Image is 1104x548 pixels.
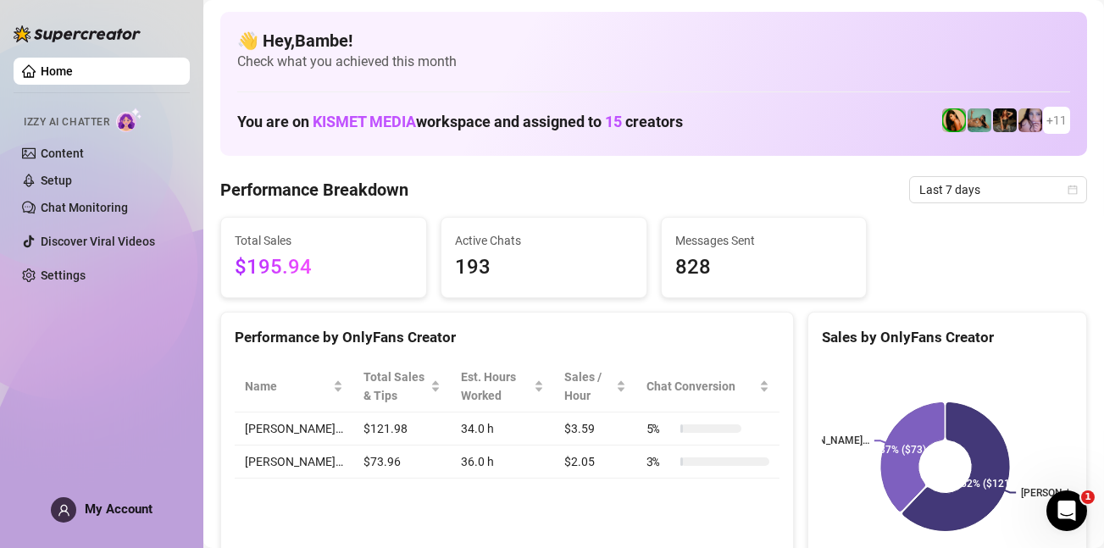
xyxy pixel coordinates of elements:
th: Name [235,361,353,412]
td: $121.98 [353,412,451,446]
td: $3.59 [554,412,636,446]
img: logo-BBDzfeDw.svg [14,25,141,42]
span: Izzy AI Chatter [24,114,109,130]
span: Total Sales [235,231,413,250]
span: 3 % [646,452,674,471]
span: Sales / Hour [564,368,613,405]
th: Chat Conversion [636,361,779,412]
td: $2.05 [554,446,636,479]
th: Total Sales & Tips [353,361,451,412]
span: Last 7 days [919,177,1077,202]
div: Sales by OnlyFans Creator [822,326,1073,349]
td: 34.0 h [451,412,554,446]
img: Boo VIP [968,108,991,132]
span: Check what you achieved this month [237,53,1070,71]
img: Lea [1018,108,1042,132]
img: AI Chatter [116,108,142,132]
iframe: Intercom live chat [1046,490,1087,531]
th: Sales / Hour [554,361,636,412]
td: [PERSON_NAME]… [235,412,353,446]
text: [PERSON_NAME]… [785,435,869,447]
span: Name [245,377,330,396]
span: calendar [1068,185,1078,195]
img: Jade [942,108,966,132]
h1: You are on workspace and assigned to creators [237,113,683,131]
span: $195.94 [235,252,413,284]
span: user [58,504,70,517]
a: Content [41,147,84,160]
span: 15 [605,113,622,130]
a: Settings [41,268,86,282]
a: Chat Monitoring [41,201,128,214]
span: 828 [675,252,853,284]
span: 1 [1081,490,1095,504]
span: Chat Conversion [646,377,756,396]
h4: Performance Breakdown [220,178,408,202]
td: 36.0 h [451,446,554,479]
td: $73.96 [353,446,451,479]
a: Setup [41,174,72,187]
span: Total Sales & Tips [363,368,427,405]
h4: 👋 Hey, Bambe ! [237,29,1070,53]
span: My Account [85,501,153,517]
span: Active Chats [455,231,633,250]
div: Performance by OnlyFans Creator [235,326,779,349]
a: Home [41,64,73,78]
span: + 11 [1046,111,1067,130]
td: [PERSON_NAME]… [235,446,353,479]
div: Est. Hours Worked [461,368,530,405]
img: Ańa [993,108,1017,132]
span: Messages Sent [675,231,853,250]
span: 5 % [646,419,674,438]
a: Discover Viral Videos [41,235,155,248]
span: 193 [455,252,633,284]
span: KISMET MEDIA [313,113,416,130]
